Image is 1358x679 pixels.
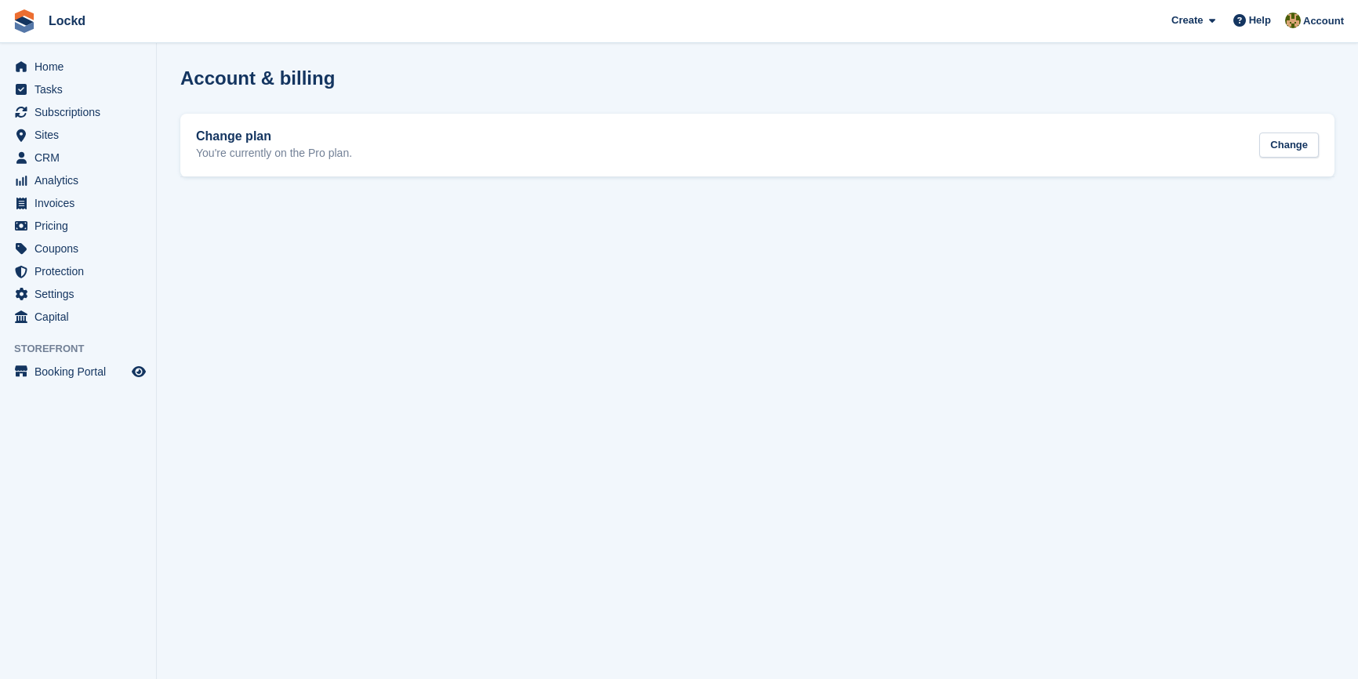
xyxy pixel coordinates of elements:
[34,169,129,191] span: Analytics
[8,306,148,328] a: menu
[14,341,156,357] span: Storefront
[34,101,129,123] span: Subscriptions
[34,238,129,260] span: Coupons
[34,124,129,146] span: Sites
[8,260,148,282] a: menu
[13,9,36,33] img: stora-icon-8386f47178a22dfd0bd8f6a31ec36ba5ce8667c1dd55bd0f319d3a0aa187defe.svg
[34,306,129,328] span: Capital
[34,361,129,383] span: Booking Portal
[1249,13,1271,28] span: Help
[8,169,148,191] a: menu
[1259,133,1319,158] div: Change
[8,147,148,169] a: menu
[34,147,129,169] span: CRM
[34,78,129,100] span: Tasks
[196,147,352,161] p: You're currently on the Pro plan.
[180,114,1334,176] a: Change plan You're currently on the Pro plan. Change
[8,56,148,78] a: menu
[8,192,148,214] a: menu
[1285,13,1301,28] img: Amy Bailey
[8,78,148,100] a: menu
[129,362,148,381] a: Preview store
[8,238,148,260] a: menu
[180,67,335,89] h1: Account & billing
[34,56,129,78] span: Home
[34,260,129,282] span: Protection
[1171,13,1203,28] span: Create
[8,124,148,146] a: menu
[34,215,129,237] span: Pricing
[8,101,148,123] a: menu
[8,215,148,237] a: menu
[196,129,352,143] h2: Change plan
[8,283,148,305] a: menu
[34,283,129,305] span: Settings
[8,361,148,383] a: menu
[42,8,92,34] a: Lockd
[34,192,129,214] span: Invoices
[1303,13,1344,29] span: Account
